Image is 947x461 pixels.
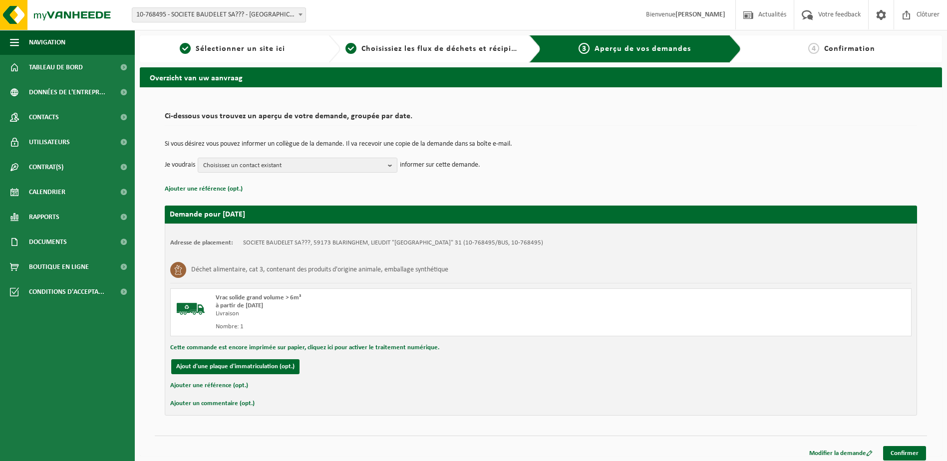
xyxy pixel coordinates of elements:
[216,310,581,318] div: Livraison
[176,294,206,324] img: BL-SO-LV.png
[216,323,581,331] div: Nombre: 1
[361,45,528,53] span: Choisissiez les flux de déchets et récipients
[180,43,191,54] span: 1
[140,67,942,87] h2: Overzicht van uw aanvraag
[595,45,691,53] span: Aperçu de vos demandes
[165,158,195,173] p: Je voudrais
[29,180,65,205] span: Calendrier
[400,158,480,173] p: informer sur cette demande.
[29,30,65,55] span: Navigation
[29,254,89,279] span: Boutique en ligne
[29,279,104,304] span: Conditions d'accepta...
[216,302,263,309] strong: à partir de [DATE]
[170,211,245,219] strong: Demande pour [DATE]
[808,43,819,54] span: 4
[29,55,83,80] span: Tableau de bord
[145,43,320,55] a: 1Sélectionner un site ici
[216,294,301,301] span: Vrac solide grand volume > 6m³
[170,379,248,392] button: Ajouter une référence (opt.)
[802,446,880,461] a: Modifier la demande
[345,43,356,54] span: 2
[165,141,917,148] p: Si vous désirez vous pouvez informer un collègue de la demande. Il va recevoir une copie de la de...
[883,446,926,461] a: Confirmer
[243,239,543,247] td: SOCIETE BAUDELET SA???, 59173 BLARINGHEM, LIEUDIT "[GEOGRAPHIC_DATA]" 31 (10-768495/BUS, 10-768495)
[824,45,875,53] span: Confirmation
[132,8,306,22] span: 10-768495 - SOCIETE BAUDELET SA??? - BLARINGHEM
[345,43,521,55] a: 2Choisissiez les flux de déchets et récipients
[170,397,255,410] button: Ajouter un commentaire (opt.)
[191,262,448,278] h3: Déchet alimentaire, cat 3, contenant des produits d'origine animale, emballage synthétique
[29,205,59,230] span: Rapports
[165,112,917,126] h2: Ci-dessous vous trouvez un aperçu de votre demande, groupée par date.
[29,80,105,105] span: Données de l'entrepr...
[203,158,384,173] span: Choisissez un contact existant
[171,359,300,374] button: Ajout d'une plaque d'immatriculation (opt.)
[196,45,285,53] span: Sélectionner un site ici
[29,230,67,254] span: Documents
[132,7,306,22] span: 10-768495 - SOCIETE BAUDELET SA??? - BLARINGHEM
[29,105,59,130] span: Contacts
[198,158,397,173] button: Choisissez un contact existant
[170,239,233,246] strong: Adresse de placement:
[29,130,70,155] span: Utilisateurs
[165,183,243,196] button: Ajouter une référence (opt.)
[170,341,439,354] button: Cette commande est encore imprimée sur papier, cliquez ici pour activer le traitement numérique.
[675,11,725,18] strong: [PERSON_NAME]
[29,155,63,180] span: Contrat(s)
[579,43,590,54] span: 3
